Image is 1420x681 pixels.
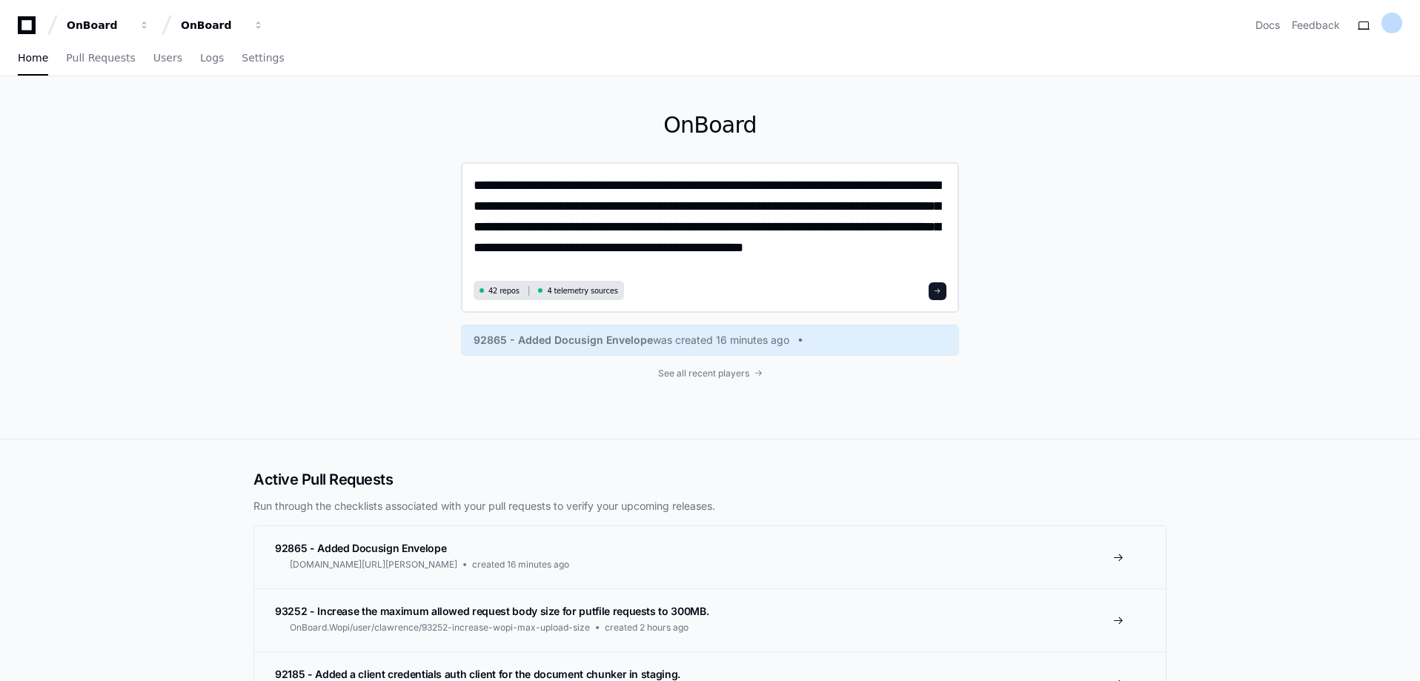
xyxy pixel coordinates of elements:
span: Home [18,53,48,62]
span: 92865 - Added Docusign Envelope [474,333,653,348]
span: OnBoard.Wopi/user/clawrence/93252-increase-wopi-max-upload-size [290,622,590,634]
a: Docs [1255,18,1280,33]
a: Home [18,41,48,76]
div: OnBoard [181,18,245,33]
h2: Active Pull Requests [253,469,1167,490]
h1: OnBoard [461,112,959,139]
button: Feedback [1292,18,1340,33]
span: 93252 - Increase the maximum allowed request body size for putfile requests to 300MB. [275,605,709,617]
span: 92185 - Added a client credentials auth client for the document chunker in staging. [275,668,680,680]
a: 92865 - Added Docusign Envelope[DOMAIN_NAME][URL][PERSON_NAME]created 16 minutes ago [254,526,1166,588]
a: 93252 - Increase the maximum allowed request body size for putfile requests to 300MB.OnBoard.Wopi... [254,588,1166,651]
span: Pull Requests [66,53,135,62]
a: 92865 - Added Docusign Envelopewas created 16 minutes ago [474,333,946,348]
span: created 2 hours ago [605,622,689,634]
span: 42 repos [488,285,520,296]
a: See all recent players [461,368,959,379]
span: 4 telemetry sources [547,285,617,296]
a: Logs [200,41,224,76]
a: Settings [242,41,284,76]
p: Run through the checklists associated with your pull requests to verify your upcoming releases. [253,499,1167,514]
span: created 16 minutes ago [472,559,569,571]
span: See all recent players [658,368,749,379]
div: OnBoard [67,18,130,33]
button: OnBoard [175,12,270,39]
span: Settings [242,53,284,62]
a: Users [153,41,182,76]
span: Logs [200,53,224,62]
span: was created 16 minutes ago [653,333,789,348]
span: [DOMAIN_NAME][URL][PERSON_NAME] [290,559,457,571]
a: Pull Requests [66,41,135,76]
button: OnBoard [61,12,156,39]
span: 92865 - Added Docusign Envelope [275,542,446,554]
span: Users [153,53,182,62]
